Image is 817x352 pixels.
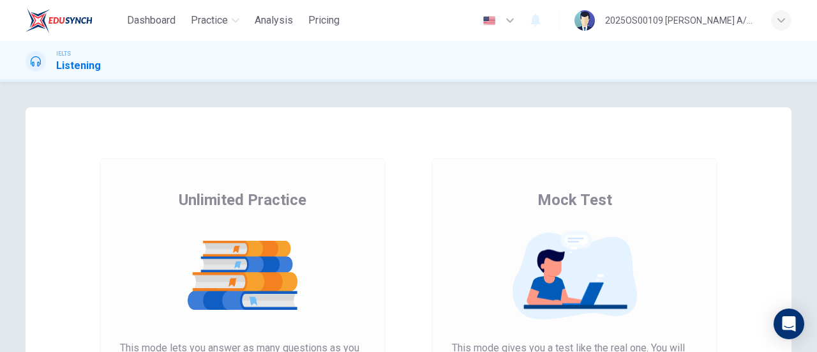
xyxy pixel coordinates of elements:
button: Practice [186,9,244,32]
a: EduSynch logo [26,8,122,33]
span: Dashboard [127,13,176,28]
span: Mock Test [537,190,612,210]
div: 2025OS00109 [PERSON_NAME] A/P SWATHESAM [605,13,756,28]
span: Practice [191,13,228,28]
h1: Listening [56,58,101,73]
span: Analysis [255,13,293,28]
button: Dashboard [122,9,181,32]
span: Pricing [308,13,340,28]
span: IELTS [56,49,71,58]
img: EduSynch logo [26,8,93,33]
img: Profile picture [574,10,595,31]
img: en [481,16,497,26]
button: Analysis [250,9,298,32]
div: Open Intercom Messenger [774,309,804,339]
span: Unlimited Practice [179,190,306,210]
button: Pricing [303,9,345,32]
